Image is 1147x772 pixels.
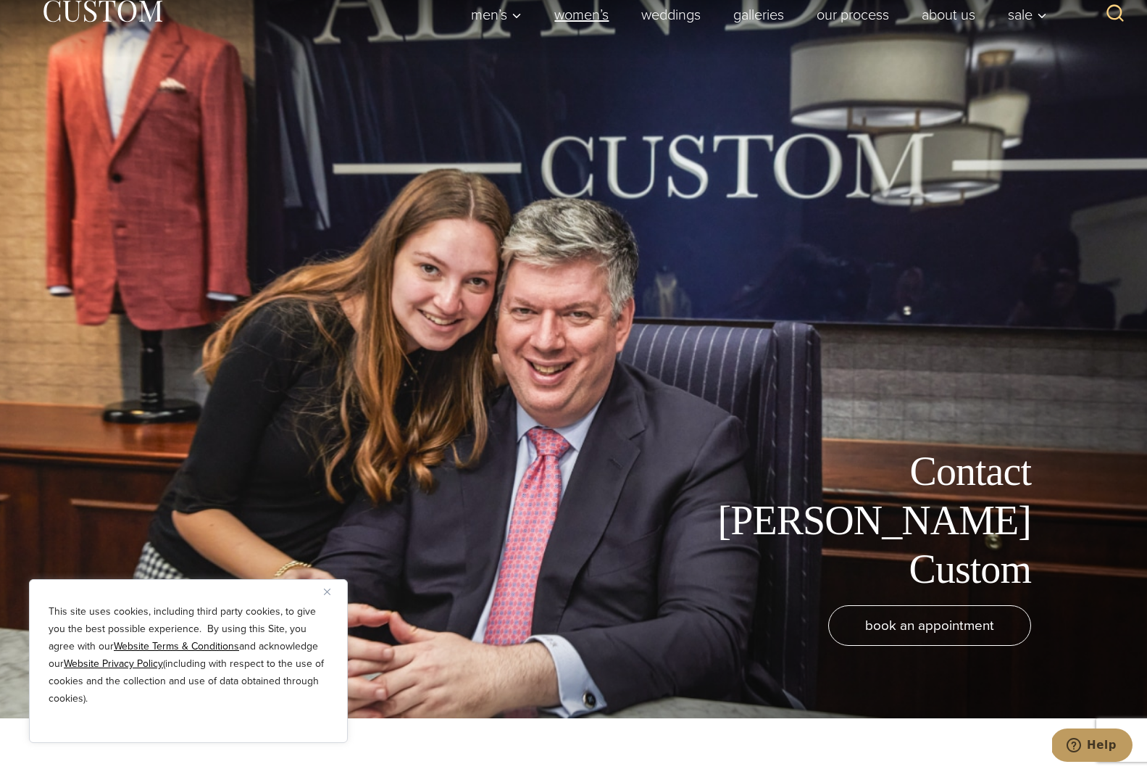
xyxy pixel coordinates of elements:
[705,447,1031,594] h1: Contact [PERSON_NAME] Custom
[828,605,1031,646] a: book an appointment
[324,583,341,600] button: Close
[324,589,330,595] img: Close
[1052,729,1133,765] iframe: Opens a widget where you can chat to one of our agents
[114,639,239,654] a: Website Terms & Conditions
[865,615,994,636] span: book an appointment
[49,603,328,707] p: This site uses cookies, including third party cookies, to give you the best possible experience. ...
[64,656,163,671] a: Website Privacy Policy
